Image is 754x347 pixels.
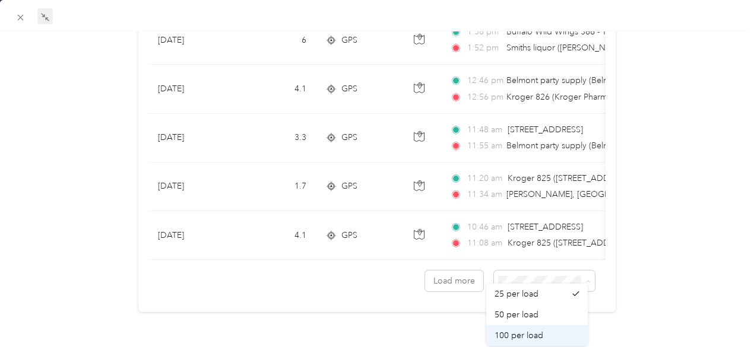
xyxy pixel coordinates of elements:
td: [DATE] [148,65,237,113]
td: [DATE] [148,16,237,65]
button: Load more [425,270,483,291]
span: Kroger 825 ([STREET_ADDRESS][PERSON_NAME]) [508,238,699,248]
span: 25 per load [495,289,538,299]
span: GPS [341,82,357,95]
td: [DATE] [148,211,237,260]
span: [STREET_ADDRESS] [508,125,583,135]
span: 11:34 am [467,188,501,201]
span: 11:08 am [467,237,502,250]
td: 3.3 [237,114,316,163]
span: [STREET_ADDRESS] [508,222,583,232]
span: 11:48 am [467,123,502,136]
span: 50 per load [495,310,538,320]
span: GPS [341,131,357,144]
td: 1.7 [237,163,316,211]
span: GPS [341,180,357,193]
span: 11:20 am [467,172,502,185]
td: [DATE] [148,163,237,211]
span: 11:55 am [467,139,501,152]
td: 4.1 [237,211,316,260]
span: 1:38 pm [467,26,501,39]
span: [PERSON_NAME], [GEOGRAPHIC_DATA], [GEOGRAPHIC_DATA] [506,189,753,199]
span: Kroger 825 ([STREET_ADDRESS][PERSON_NAME]) [508,173,699,183]
span: 12:56 pm [467,91,501,104]
td: [DATE] [148,114,237,163]
span: 12:46 pm [467,74,501,87]
td: 6 [237,16,316,65]
span: 100 per load [495,330,543,340]
span: GPS [341,229,357,242]
span: 1:52 pm [467,42,501,55]
span: 10:46 am [467,221,502,234]
td: 4.1 [237,65,316,113]
span: GPS [341,34,357,47]
iframe: Everlance-gr Chat Button Frame [688,281,754,347]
